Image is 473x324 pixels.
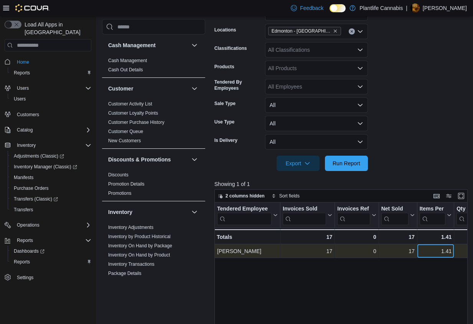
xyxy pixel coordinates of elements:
label: Products [214,64,234,70]
button: Open list of options [357,65,363,71]
button: Inventory [190,207,199,217]
span: Home [17,59,29,65]
div: 1.41 [420,247,452,256]
label: Classifications [214,45,247,51]
button: Run Report [325,156,368,171]
span: Adjustments (Classic) [14,153,64,159]
label: Is Delivery [214,137,237,143]
a: Cash Out Details [108,67,143,72]
span: Sort fields [279,193,300,199]
span: Settings [17,275,33,281]
div: [PERSON_NAME] [217,247,278,256]
span: Reports [14,70,30,76]
span: Dashboards [11,247,91,256]
span: Run Report [333,160,360,167]
button: Inventory [108,208,188,216]
p: [PERSON_NAME] [423,3,467,13]
span: Inventory [14,141,91,150]
span: Transfers [11,205,91,214]
a: Dashboards [11,247,48,256]
button: All [265,134,368,150]
span: Catalog [17,127,33,133]
a: Inventory Adjustments [108,225,153,230]
span: Operations [14,220,91,230]
a: Promotion Details [108,181,145,187]
span: Customer Queue [108,128,143,135]
button: Keyboard shortcuts [432,191,441,201]
div: Tendered Employee [217,206,272,225]
h3: Cash Management [108,41,156,49]
div: Jericho Larson [410,3,420,13]
span: Reports [14,236,91,245]
button: Reports [8,257,94,267]
span: Inventory Manager (Classic) [11,162,91,171]
button: Inventory [2,140,94,151]
div: Invoices Sold [283,206,326,225]
span: Edmonton - Windermere Crossing [268,27,341,35]
a: Cash Management [108,58,147,63]
button: Tendered Employee [217,206,278,225]
button: Inventory [14,141,39,150]
h3: Discounts & Promotions [108,156,171,163]
div: 17 [381,247,415,256]
button: Open list of options [357,28,363,35]
a: New Customers [108,138,141,143]
button: Customers [2,109,94,120]
div: 17 [283,247,332,256]
span: Settings [14,273,91,282]
label: Sale Type [214,100,236,107]
label: Locations [214,27,236,33]
span: Manifests [14,174,33,181]
button: Invoices Ref [337,206,376,225]
button: Sort fields [269,191,303,201]
span: Customer Activity List [108,101,152,107]
span: Purchase Orders [11,184,91,193]
a: Inventory by Product Historical [108,234,171,239]
a: Inventory Transactions [108,262,155,267]
button: Reports [8,67,94,78]
button: Customer [190,84,199,93]
span: Inventory Adjustments [108,224,153,230]
button: Export [277,156,320,171]
div: Discounts & Promotions [102,170,205,201]
span: Adjustments (Classic) [11,151,91,161]
button: Net Sold [381,206,414,225]
button: Catalog [14,125,36,135]
span: Reports [14,259,30,265]
span: Users [14,96,26,102]
a: Customer Queue [108,129,143,134]
span: Customer Loyalty Points [108,110,158,116]
button: Manifests [8,172,94,183]
div: 17 [381,232,414,242]
span: Dashboards [14,248,44,254]
span: Cash Management [108,58,147,64]
button: Invoices Sold [283,206,332,225]
button: Users [8,94,94,104]
span: Operations [17,222,40,228]
span: Transfers (Classic) [14,196,58,202]
button: Open list of options [357,47,363,53]
a: Adjustments (Classic) [11,151,67,161]
button: Discounts & Promotions [108,156,188,163]
span: Manifests [11,173,91,182]
div: Items Per Transaction [419,206,445,213]
span: Users [11,94,91,104]
span: Purchase Orders [14,185,49,191]
span: Inventory Manager (Classic) [14,164,77,170]
div: Tendered Employee [217,206,272,213]
a: Customer Loyalty Points [108,110,158,116]
button: Purchase Orders [8,183,94,194]
span: Customers [17,112,39,118]
a: Feedback [288,0,326,16]
div: Net Sold [381,206,408,225]
a: Package Details [108,271,142,276]
nav: Complex example [5,53,91,303]
a: Dashboards [8,246,94,257]
a: Inventory Manager (Classic) [11,162,80,171]
button: Operations [14,220,43,230]
div: 0 [337,247,376,256]
button: Reports [14,236,36,245]
span: Inventory On Hand by Product [108,252,170,258]
button: Discounts & Promotions [190,155,199,164]
button: Transfers [8,204,94,215]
